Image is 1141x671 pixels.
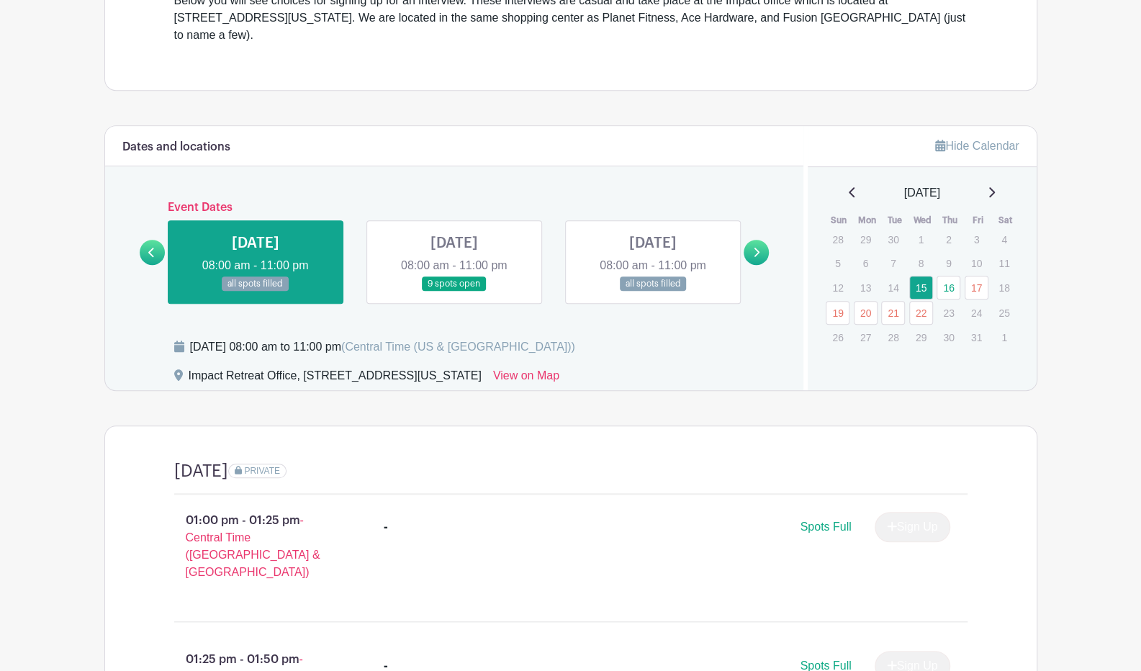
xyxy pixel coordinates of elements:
[165,201,744,215] h6: Event Dates
[909,326,933,348] p: 29
[936,213,964,228] th: Thu
[174,461,228,482] h4: [DATE]
[965,228,988,251] p: 3
[341,341,575,353] span: (Central Time (US & [GEOGRAPHIC_DATA]))
[881,252,905,274] p: 7
[854,252,878,274] p: 6
[937,276,960,300] a: 16
[937,252,960,274] p: 9
[244,466,280,476] span: PRIVATE
[937,302,960,324] p: 23
[992,326,1016,348] p: 1
[992,276,1016,299] p: 18
[151,506,361,587] p: 01:00 pm - 01:25 pm
[854,326,878,348] p: 27
[965,276,988,300] a: 17
[881,301,905,325] a: 21
[826,228,849,251] p: 28
[854,301,878,325] a: 20
[909,276,933,300] a: 15
[937,228,960,251] p: 2
[965,302,988,324] p: 24
[881,326,905,348] p: 28
[384,518,388,536] div: -
[826,326,849,348] p: 26
[800,521,851,533] span: Spots Full
[992,228,1016,251] p: 4
[937,326,960,348] p: 30
[854,276,878,299] p: 13
[992,302,1016,324] p: 25
[189,367,482,390] div: Impact Retreat Office, [STREET_ADDRESS][US_STATE]
[190,338,575,356] div: [DATE] 08:00 am to 11:00 pm
[854,228,878,251] p: 29
[493,367,559,390] a: View on Map
[122,140,230,154] h6: Dates and locations
[991,213,1019,228] th: Sat
[992,252,1016,274] p: 11
[965,326,988,348] p: 31
[186,514,320,578] span: - Central Time ([GEOGRAPHIC_DATA] & [GEOGRAPHIC_DATA])
[965,252,988,274] p: 10
[826,252,849,274] p: 5
[964,213,992,228] th: Fri
[935,140,1019,152] a: Hide Calendar
[880,213,908,228] th: Tue
[826,301,849,325] a: 19
[825,213,853,228] th: Sun
[826,276,849,299] p: 12
[881,276,905,299] p: 14
[853,213,881,228] th: Mon
[908,213,937,228] th: Wed
[909,252,933,274] p: 8
[909,301,933,325] a: 22
[881,228,905,251] p: 30
[909,228,933,251] p: 1
[904,184,940,202] span: [DATE]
